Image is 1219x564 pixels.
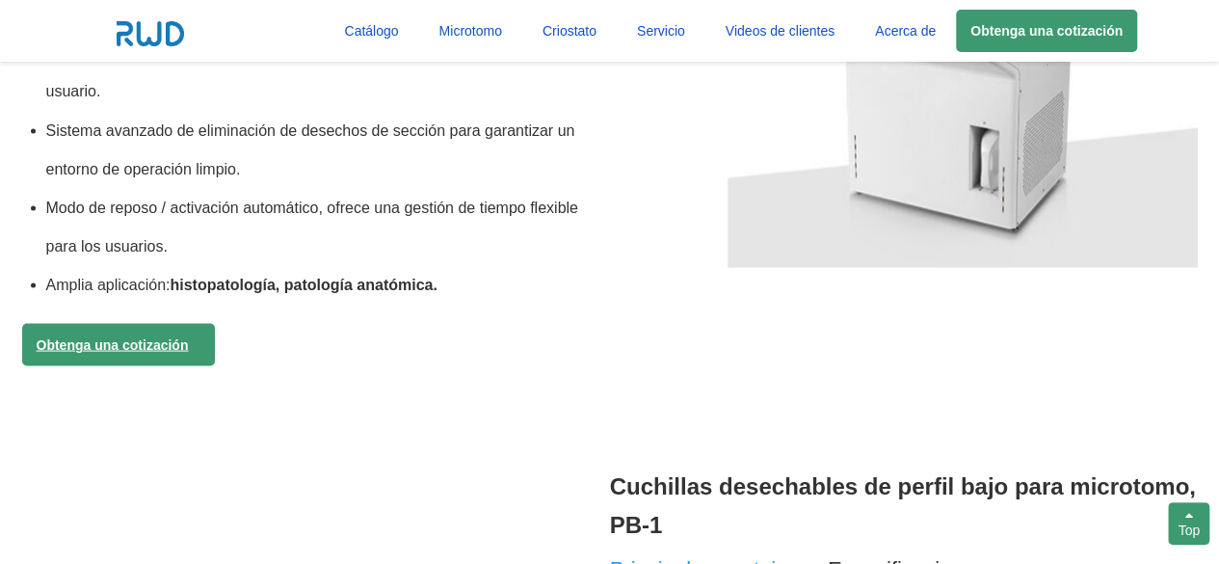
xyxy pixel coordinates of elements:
[1168,502,1209,545] div: Top
[170,276,437,292] b: histopatología, patología anatómica.
[610,467,1198,544] h3: Cuchillas desechables de perfil bajo para microtomo, PB-1
[956,10,1137,52] a: Obtenga una cotización
[46,188,610,265] li: Modo de reposo / activación automático, ofrece una gestión de tiempo flexible para los usuarios.
[46,265,610,304] li: Amplia aplicación:
[22,323,215,365] a: Obtenga una cotización
[46,111,610,188] li: Sistema avanzado de eliminación de desechos de sección para garantizar un entorno de operación li...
